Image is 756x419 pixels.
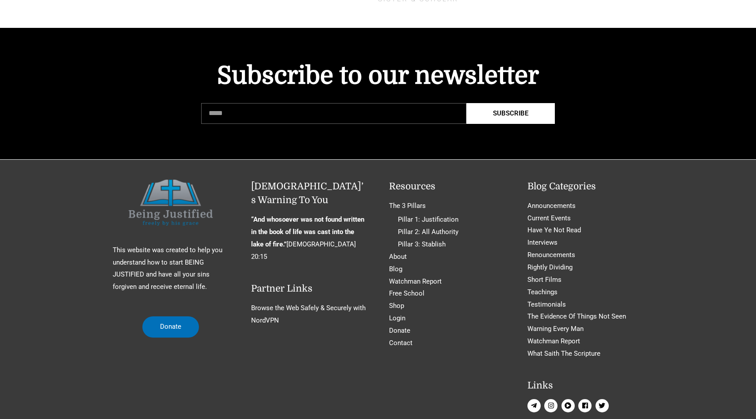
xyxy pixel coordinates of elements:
[389,180,505,194] h2: Resources
[389,265,402,273] a: Blog
[527,251,575,259] a: Renouncements
[251,214,367,263] p: [DEMOGRAPHIC_DATA] 20:15
[389,314,405,322] a: Login
[113,180,229,312] aside: Footer Widget 1
[527,238,557,246] a: Interviews
[527,180,644,415] aside: Footer Widget 4
[389,327,410,334] a: Donate
[527,350,600,357] a: What Saith The Scripture
[527,337,580,345] a: Watchman Report
[389,253,407,261] a: About
[527,325,584,333] a: Warning Every Man
[561,399,577,412] a: play-circle
[251,180,367,327] aside: Footer Widget 2
[251,215,364,248] strong: “And whosoever was not found written in the book of life was cast into the lake of fire.”
[527,200,644,360] nav: Blog Categories
[527,214,571,222] a: Current Events
[251,282,367,296] h2: Partner Links
[201,103,555,128] form: New Form
[527,180,644,194] h2: Blog Categories
[466,103,555,124] button: Subscribe
[251,180,367,208] h2: [DEMOGRAPHIC_DATA]’s Warning To You
[527,226,581,234] a: Have Ye Not Read
[544,399,560,412] a: instagram
[389,289,424,297] a: Free School
[527,202,576,210] a: Announcements
[578,399,594,412] a: facebook
[596,399,611,412] a: twitter
[389,202,426,210] a: The 3 Pillars
[527,288,557,296] a: Teachings
[398,240,446,248] a: Pillar 3: Stablish
[389,339,412,347] a: Contact
[389,200,505,350] nav: Resources
[142,316,199,338] a: Donate
[527,312,626,320] a: The Evidence Of Things Not Seen
[527,399,543,412] a: telegram-plane
[398,228,458,236] a: Pillar 2: All Authority
[527,300,566,308] a: Testimonials
[251,304,366,324] a: Browse the Web Safely & Securely with NordVPN
[389,180,505,350] aside: Footer Widget 3
[527,379,644,393] h2: Links
[389,277,442,285] a: Watchman Report
[398,215,458,223] a: Pillar 1: Justification
[527,263,573,271] a: Rightly Dividing
[251,302,367,327] nav: Partner Links
[113,244,229,293] p: This website was created to help you understand how to start BEING JUSTIFIED and have all your si...
[493,110,528,117] span: Subscribe
[527,276,561,284] a: Short Films
[389,302,404,310] a: Shop
[201,63,555,88] h4: Subscribe to our newsletter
